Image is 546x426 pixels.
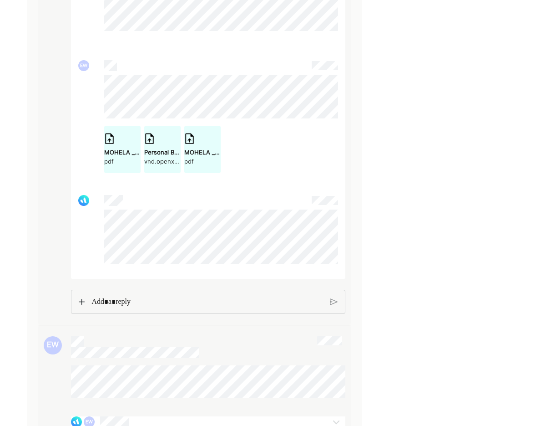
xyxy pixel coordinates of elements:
div: vnd.openxmlformats-officedocument.spreadsheetml.sheet [144,157,181,166]
div: EW [44,336,62,354]
div: MOHELA _ Account Summary.pdf [184,148,221,157]
div: pdf [184,157,221,166]
div: MOHELA _ Loan Details.pdf [104,148,141,157]
div: Rich Text Editor. Editing area: main [87,290,328,314]
div: EW [78,60,89,71]
div: pdf [104,157,141,166]
div: Personal Budget_2025_2026.xlsx [144,148,181,157]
